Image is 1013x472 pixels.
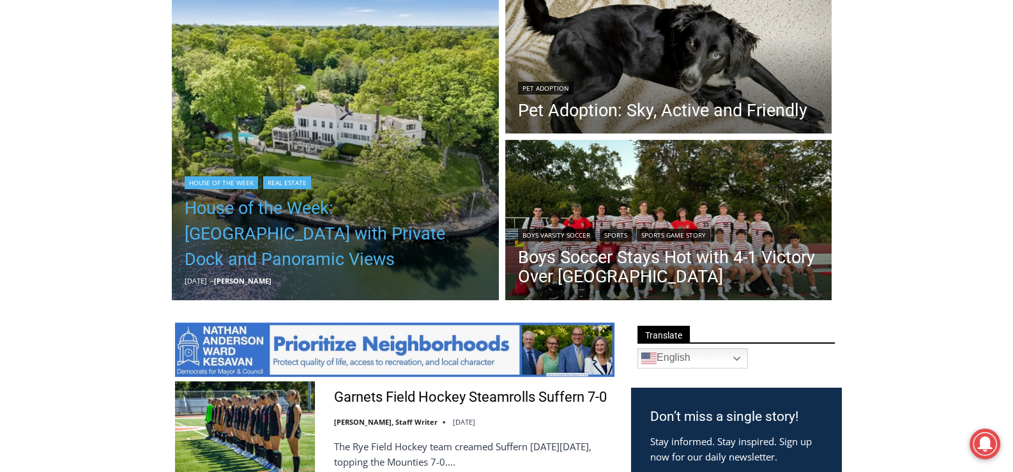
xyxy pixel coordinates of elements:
[518,229,595,241] a: Boys Varsity Soccer
[650,407,822,427] h3: Don’t miss a single story!
[505,140,832,303] a: Read More Boys Soccer Stays Hot with 4-1 Victory Over Eastchester
[334,417,438,427] a: [PERSON_NAME], Staff Writer
[334,127,592,156] span: Intern @ [DOMAIN_NAME]
[307,124,619,159] a: Intern @ [DOMAIN_NAME]
[518,226,819,241] div: | |
[334,388,607,407] a: Garnets Field Hockey Steamrolls Suffern 7-0
[263,176,311,189] a: Real Estate
[323,1,604,124] div: "I learned about the history of a place I’d honestly never considered even as a resident of [GEOG...
[134,108,140,121] div: 4
[518,248,819,286] a: Boys Soccer Stays Hot with 4-1 Victory Over [GEOGRAPHIC_DATA]
[334,439,614,469] p: The Rye Field Hockey team creamed Suffern [DATE][DATE], topping the Mounties 7-0….
[637,348,748,369] a: English
[453,417,475,427] time: [DATE]
[10,128,170,158] h4: [PERSON_NAME] Read Sanctuary Fall Fest: [DATE]
[143,108,146,121] div: /
[149,108,155,121] div: 6
[641,351,657,366] img: en
[185,195,486,272] a: House of the Week: [GEOGRAPHIC_DATA] with Private Dock and Panoramic Views
[518,82,574,95] a: Pet Adoption
[185,176,258,189] a: House of the Week
[210,276,214,285] span: –
[637,229,710,241] a: Sports Game Story
[185,276,207,285] time: [DATE]
[134,38,171,105] div: Live Music
[600,229,632,241] a: Sports
[637,326,690,343] span: Translate
[1,127,191,159] a: [PERSON_NAME] Read Sanctuary Fall Fest: [DATE]
[214,276,271,285] a: [PERSON_NAME]
[518,101,807,120] a: Pet Adoption: Sky, Active and Friendly
[185,174,486,189] div: |
[505,140,832,303] img: (PHOTO: The Rye Boys Soccer team from their win on October 6, 2025. Credit: Daniela Arredondo.)
[650,434,822,464] p: Stay informed. Stay inspired. Sign up now for our daily newsletter.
